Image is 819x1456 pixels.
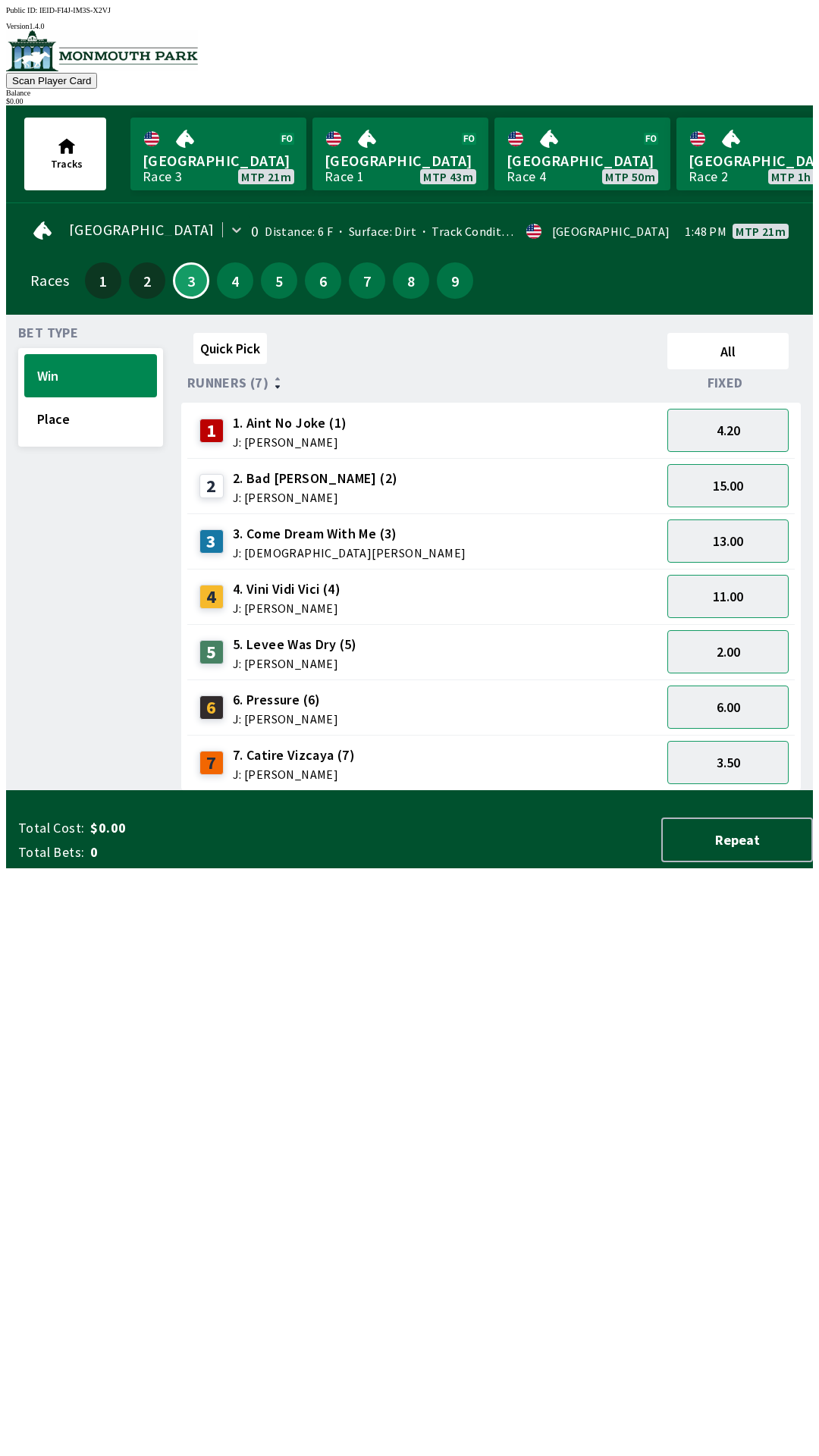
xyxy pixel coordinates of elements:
span: Bet Type [18,327,78,339]
div: Race 2 [689,171,728,183]
span: MTP 21m [736,225,786,237]
button: 11.00 [667,575,789,618]
span: 3. Come Dream With Me (3) [233,524,466,544]
span: Fixed [708,377,743,389]
div: Fixed [661,375,795,391]
span: 13.00 [713,532,743,550]
span: MTP 21m [241,171,291,183]
span: Total Bets: [18,843,84,861]
span: [GEOGRAPHIC_DATA] [143,151,294,171]
span: All [674,343,782,360]
div: Public ID: [6,6,813,14]
span: 5. Levee Was Dry (5) [233,635,357,654]
span: [GEOGRAPHIC_DATA] [507,151,658,171]
div: Balance [6,89,813,97]
span: 11.00 [713,588,743,605]
span: 8 [397,275,425,286]
div: 1 [199,419,224,443]
span: 7 [353,275,381,286]
a: [GEOGRAPHIC_DATA]Race 1MTP 43m [312,118,488,190]
span: 6 [309,275,337,286]
span: 7. Catire Vizcaya (7) [233,745,355,765]
div: 0 [251,225,259,237]
span: 1 [89,275,118,286]
button: 1 [85,262,121,299]
span: MTP 50m [605,171,655,183]
div: 4 [199,585,224,609]
button: Win [24,354,157,397]
button: 6.00 [667,686,789,729]
span: 5 [265,275,293,286]
span: 9 [441,275,469,286]
span: 1. Aint No Joke (1) [233,413,347,433]
span: 3 [178,277,204,284]
span: 0 [90,843,329,861]
span: 2.00 [717,643,740,661]
span: 4.20 [717,422,740,439]
span: Tracks [51,157,83,171]
span: 15.00 [713,477,743,494]
div: Version 1.4.0 [6,22,813,30]
span: 1:48 PM [685,225,726,237]
span: [GEOGRAPHIC_DATA] [325,151,476,171]
span: Win [37,367,144,384]
div: Race 4 [507,171,546,183]
button: 3 [173,262,209,299]
div: $ 0.00 [6,97,813,105]
button: 15.00 [667,464,789,507]
span: Place [37,410,144,428]
span: J: [DEMOGRAPHIC_DATA][PERSON_NAME] [233,547,466,559]
button: Scan Player Card [6,73,97,89]
button: 2 [129,262,165,299]
button: 6 [305,262,341,299]
button: Place [24,397,157,441]
button: 2.00 [667,630,789,673]
span: J: [PERSON_NAME] [233,491,398,504]
button: All [667,333,789,369]
div: 2 [199,474,224,498]
button: 4 [217,262,253,299]
div: 5 [199,640,224,664]
span: MTP 43m [423,171,473,183]
span: 2 [133,275,162,286]
button: 3.50 [667,741,789,784]
span: 3.50 [717,754,740,771]
span: [GEOGRAPHIC_DATA] [69,224,215,236]
span: J: [PERSON_NAME] [233,657,357,670]
div: Runners (7) [187,375,661,391]
span: 4 [221,275,249,286]
div: 6 [199,695,224,720]
span: 4. Vini Vidi Vici (4) [233,579,340,599]
span: J: [PERSON_NAME] [233,768,355,780]
span: J: [PERSON_NAME] [233,436,347,448]
div: 3 [199,529,224,554]
img: venue logo [6,30,198,71]
span: Track Condition: Firm [416,224,550,239]
span: IEID-FI4J-IM3S-X2VJ [39,6,111,14]
span: 6. Pressure (6) [233,690,338,710]
button: 7 [349,262,385,299]
button: Repeat [661,817,813,862]
span: 2. Bad [PERSON_NAME] (2) [233,469,398,488]
button: Tracks [24,118,106,190]
span: Repeat [675,831,799,849]
span: Quick Pick [200,340,260,357]
div: 7 [199,751,224,775]
span: J: [PERSON_NAME] [233,602,340,614]
a: [GEOGRAPHIC_DATA]Race 4MTP 50m [494,118,670,190]
span: Runners (7) [187,377,268,389]
span: Total Cost: [18,819,84,837]
span: Surface: Dirt [333,224,416,239]
div: Race 3 [143,171,182,183]
button: Quick Pick [193,333,267,364]
div: Race 1 [325,171,364,183]
span: Distance: 6 F [265,224,333,239]
div: [GEOGRAPHIC_DATA] [552,225,670,237]
a: [GEOGRAPHIC_DATA]Race 3MTP 21m [130,118,306,190]
button: 13.00 [667,519,789,563]
span: 6.00 [717,698,740,716]
button: 9 [437,262,473,299]
button: 4.20 [667,409,789,452]
button: 8 [393,262,429,299]
span: $0.00 [90,819,329,837]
